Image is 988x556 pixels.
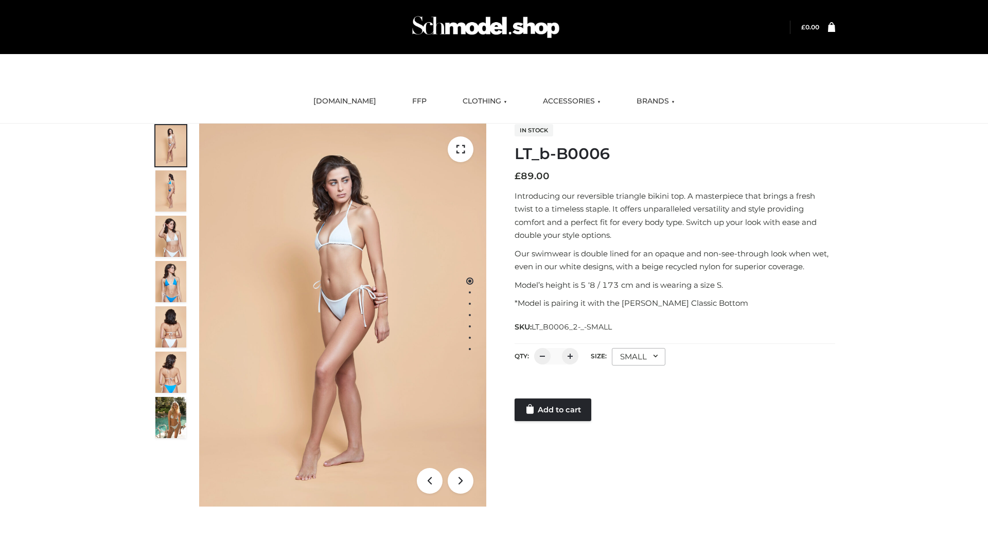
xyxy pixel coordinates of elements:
[515,398,591,421] a: Add to cart
[515,189,835,242] p: Introducing our reversible triangle bikini top. A masterpiece that brings a fresh twist to a time...
[515,321,613,333] span: SKU:
[515,297,835,310] p: *Model is pairing it with the [PERSON_NAME] Classic Bottom
[155,352,186,393] img: ArielClassicBikiniTop_CloudNine_AzureSky_OW114ECO_8-scaled.jpg
[515,279,835,292] p: Model’s height is 5 ‘8 / 173 cm and is wearing a size S.
[629,90,682,113] a: BRANDS
[455,90,515,113] a: CLOTHING
[535,90,608,113] a: ACCESSORIES
[155,170,186,212] img: ArielClassicBikiniTop_CloudNine_AzureSky_OW114ECO_2-scaled.jpg
[515,124,553,136] span: In stock
[409,7,563,47] img: Schmodel Admin 964
[155,125,186,166] img: ArielClassicBikiniTop_CloudNine_AzureSky_OW114ECO_1-scaled.jpg
[532,322,612,332] span: LT_B0006_2-_-SMALL
[155,261,186,302] img: ArielClassicBikiniTop_CloudNine_AzureSky_OW114ECO_4-scaled.jpg
[612,348,665,366] div: SMALL
[801,23,819,31] bdi: 0.00
[155,306,186,347] img: ArielClassicBikiniTop_CloudNine_AzureSky_OW114ECO_7-scaled.jpg
[155,216,186,257] img: ArielClassicBikiniTop_CloudNine_AzureSky_OW114ECO_3-scaled.jpg
[515,170,521,182] span: £
[801,23,805,31] span: £
[199,124,486,507] img: ArielClassicBikiniTop_CloudNine_AzureSky_OW114ECO_1
[404,90,434,113] a: FFP
[515,247,835,273] p: Our swimwear is double lined for an opaque and non-see-through look when wet, even in our white d...
[515,170,550,182] bdi: 89.00
[801,23,819,31] a: £0.00
[515,145,835,163] h1: LT_b-B0006
[591,352,607,360] label: Size:
[515,352,529,360] label: QTY:
[306,90,384,113] a: [DOMAIN_NAME]
[155,397,186,438] img: Arieltop_CloudNine_AzureSky2.jpg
